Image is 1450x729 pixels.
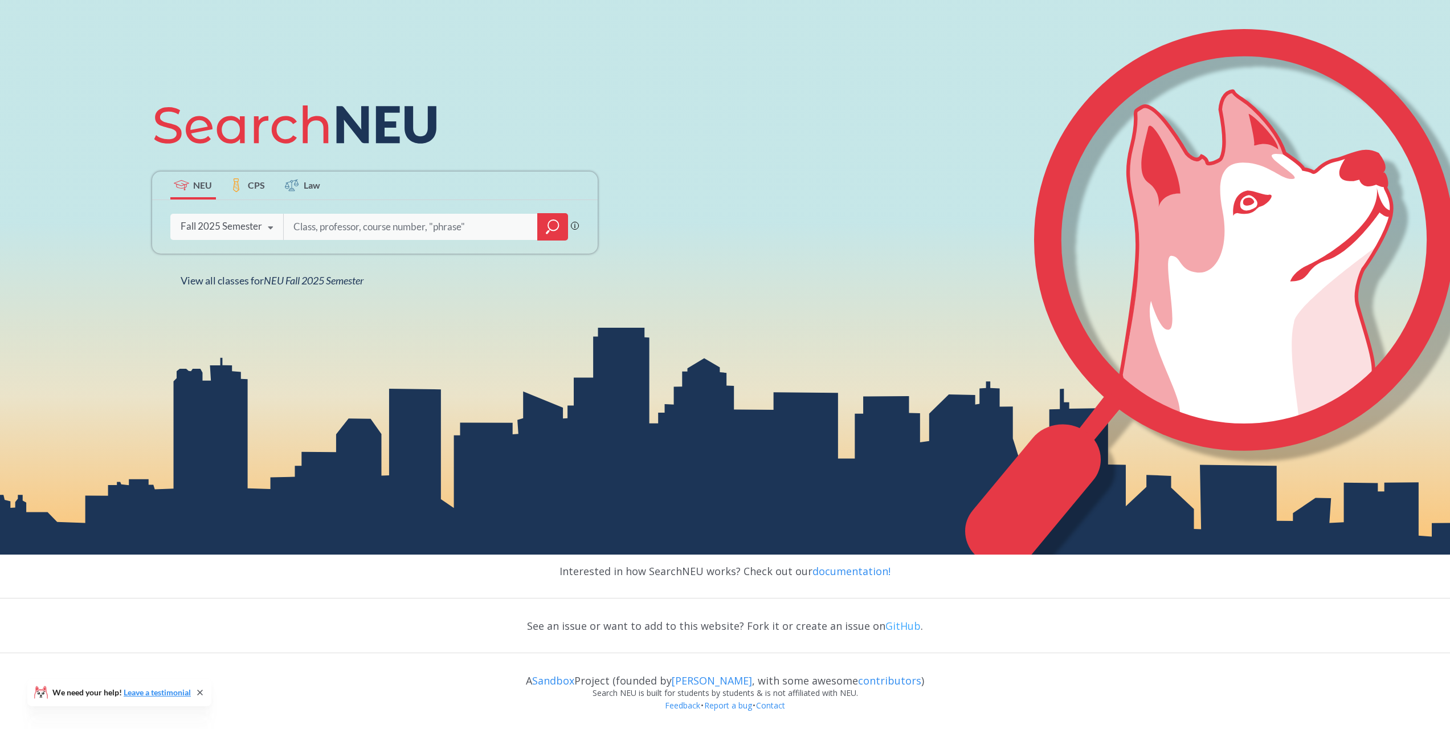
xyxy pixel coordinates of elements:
[193,178,212,192] span: NEU
[292,215,529,239] input: Class, professor, course number, "phrase"
[532,674,574,687] a: Sandbox
[304,178,320,192] span: Law
[755,700,786,711] a: Contact
[181,274,363,287] span: View all classes for
[264,274,363,287] span: NEU Fall 2025 Semester
[812,564,891,578] a: documentation!
[704,700,753,711] a: Report a bug
[664,700,701,711] a: Feedback
[546,219,559,235] svg: magnifying glass
[672,674,752,687] a: [PERSON_NAME]
[537,213,568,241] div: magnifying glass
[885,619,921,633] a: GitHub
[248,178,265,192] span: CPS
[181,220,262,233] div: Fall 2025 Semester
[858,674,921,687] a: contributors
